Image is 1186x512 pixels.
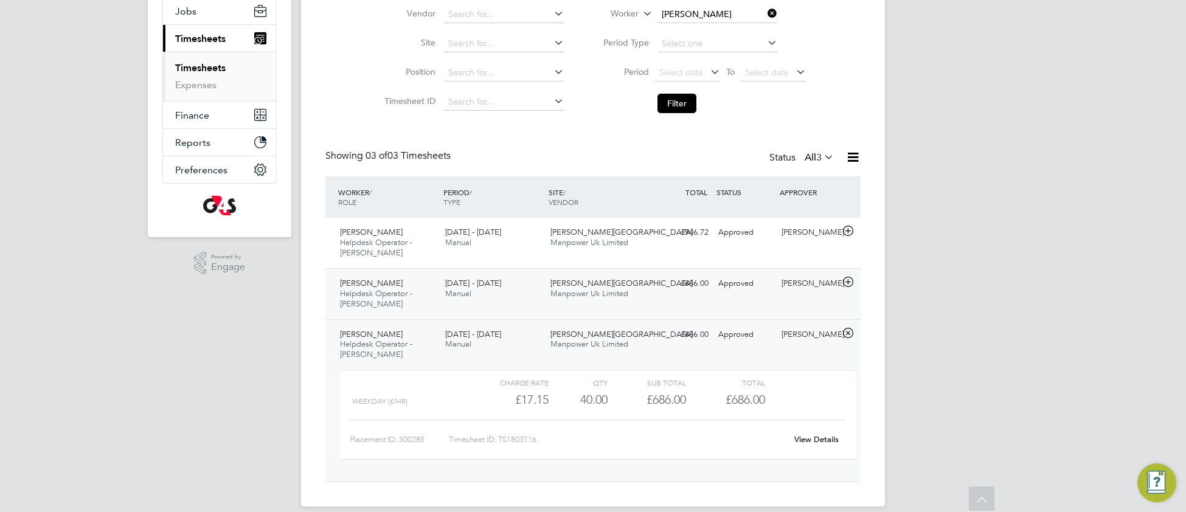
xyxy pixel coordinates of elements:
[163,129,276,156] button: Reports
[594,66,649,77] label: Period
[340,329,403,339] span: [PERSON_NAME]
[608,390,686,410] div: £686.00
[443,197,460,207] span: TYPE
[470,375,549,390] div: Charge rate
[549,375,608,390] div: QTY
[794,434,839,445] a: View Details
[546,181,651,213] div: SITE
[162,196,277,215] a: Go to home page
[550,237,628,247] span: Manpower Uk Limited
[175,109,209,121] span: Finance
[163,52,276,101] div: Timesheets
[657,94,696,113] button: Filter
[726,392,765,407] span: £686.00
[381,95,435,106] label: Timesheet ID
[175,79,217,91] a: Expenses
[445,237,471,247] span: Manual
[549,197,578,207] span: VENDOR
[550,278,693,288] span: [PERSON_NAME][GEOGRAPHIC_DATA]
[550,288,628,299] span: Manpower Uk Limited
[175,33,226,44] span: Timesheets
[366,150,387,162] span: 03 of
[713,223,777,243] div: Approved
[769,150,836,167] div: Status
[449,430,786,449] div: Timesheet ID: TS1803116
[745,67,789,78] span: Select date
[584,8,639,20] label: Worker
[444,35,564,52] input: Search for...
[352,397,407,406] span: Weekday (£/HR)
[713,274,777,294] div: Approved
[723,64,738,80] span: To
[203,196,236,215] img: g4s-logo-retina.png
[594,37,649,48] label: Period Type
[650,325,713,345] div: £686.00
[445,288,471,299] span: Manual
[444,94,564,111] input: Search for...
[445,339,471,349] span: Manual
[444,6,564,23] input: Search for...
[777,325,840,345] div: [PERSON_NAME]
[657,35,777,52] input: Select one
[470,390,549,410] div: £17.15
[550,329,693,339] span: [PERSON_NAME][GEOGRAPHIC_DATA]
[608,375,686,390] div: Sub Total
[175,164,227,176] span: Preferences
[211,262,245,272] span: Engage
[686,375,765,390] div: Total
[816,151,822,164] span: 3
[445,329,501,339] span: [DATE] - [DATE]
[340,227,403,237] span: [PERSON_NAME]
[340,339,412,359] span: Helpdesk Operator - [PERSON_NAME]
[777,181,840,203] div: APPROVER
[777,223,840,243] div: [PERSON_NAME]
[194,252,246,275] a: Powered byEngage
[335,181,440,213] div: WORKER
[659,67,703,78] span: Select date
[211,252,245,262] span: Powered by
[381,8,435,19] label: Vendor
[163,25,276,52] button: Timesheets
[805,151,834,164] label: All
[444,64,564,81] input: Search for...
[325,150,453,162] div: Showing
[163,102,276,128] button: Finance
[338,197,356,207] span: ROLE
[713,181,777,203] div: STATUS
[175,137,210,148] span: Reports
[713,325,777,345] div: Approved
[175,5,196,17] span: Jobs
[366,150,451,162] span: 03 Timesheets
[445,227,501,237] span: [DATE] - [DATE]
[440,181,546,213] div: PERIOD
[340,278,403,288] span: [PERSON_NAME]
[650,223,713,243] div: £946.72
[549,390,608,410] div: 40.00
[175,62,226,74] a: Timesheets
[350,430,449,449] div: Placement ID: 300285
[163,156,276,183] button: Preferences
[445,278,501,288] span: [DATE] - [DATE]
[550,227,693,237] span: [PERSON_NAME][GEOGRAPHIC_DATA]
[1137,463,1176,502] button: Engage Resource Center
[369,187,372,197] span: /
[550,339,628,349] span: Manpower Uk Limited
[777,274,840,294] div: [PERSON_NAME]
[563,187,566,197] span: /
[381,66,435,77] label: Position
[381,37,435,48] label: Site
[340,288,412,309] span: Helpdesk Operator - [PERSON_NAME]
[470,187,472,197] span: /
[685,187,707,197] span: TOTAL
[657,6,777,23] input: Search for...
[650,274,713,294] div: £686.00
[340,237,412,258] span: Helpdesk Operator - [PERSON_NAME]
